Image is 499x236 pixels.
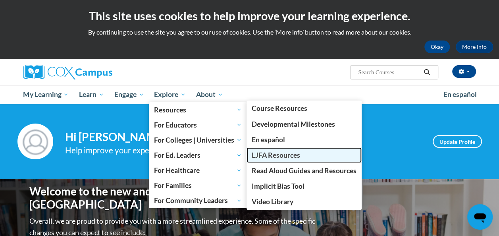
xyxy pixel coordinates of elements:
a: About [191,85,228,104]
span: For Healthcare [154,166,242,175]
span: Course Resources [252,104,307,112]
img: Cox Campus [23,65,112,79]
a: For Families [149,178,247,193]
h2: This site uses cookies to help improve your learning experience. [6,8,493,24]
span: For Ed. Leaders [154,151,242,160]
a: For Healthcare [149,163,247,178]
a: Engage [109,85,149,104]
h4: Hi [PERSON_NAME]! Take a minute to review your profile. [65,130,421,144]
a: Developmental Milestones [247,116,362,132]
span: En español [252,135,285,144]
h1: Welcome to the new and improved [PERSON_NAME][GEOGRAPHIC_DATA] [29,185,317,211]
button: Okay [424,41,450,53]
a: En español [247,132,362,147]
a: For Community Leaders [149,193,247,208]
a: En español [438,86,482,103]
img: Profile Image [17,124,53,159]
div: Help improve your experience by keeping your profile up to date. [65,144,421,157]
span: For Educators [154,120,242,130]
a: Cox Campus [23,65,166,79]
span: About [196,90,223,99]
span: Explore [154,90,186,99]
input: Search Courses [357,68,421,77]
button: Account Settings [452,65,476,78]
span: For Families [154,181,242,190]
a: Explore [149,85,191,104]
span: Engage [114,90,144,99]
span: Implicit Bias Tool [252,182,304,190]
span: My Learning [23,90,69,99]
iframe: Button to launch messaging window [467,204,493,230]
span: Read Aloud Guides and Resources [252,166,356,175]
a: LJFA Resources [247,147,362,163]
a: Update Profile [433,135,482,148]
a: For Ed. Leaders [149,148,247,163]
a: For Educators [149,117,247,132]
a: My Learning [18,85,74,104]
span: For Community Leaders [154,196,242,205]
a: More Info [456,41,493,53]
span: En español [443,90,477,99]
p: By continuing to use the site you agree to our use of cookies. Use the ‘More info’ button to read... [6,28,493,37]
button: Search [421,68,433,77]
a: Learn [74,85,109,104]
div: Main menu [17,85,482,104]
span: Video Library [252,197,293,206]
span: LJFA Resources [252,151,300,159]
span: For Colleges | Universities [154,135,242,145]
span: Learn [79,90,104,99]
a: Implicit Bias Tool [247,178,362,194]
a: Read Aloud Guides and Resources [247,163,362,178]
span: Developmental Milestones [252,120,335,128]
a: For Colleges | Universities [149,132,247,147]
a: Video Library [247,194,362,209]
a: Resources [149,102,247,117]
span: Resources [154,105,242,114]
a: Course Resources [247,101,362,116]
